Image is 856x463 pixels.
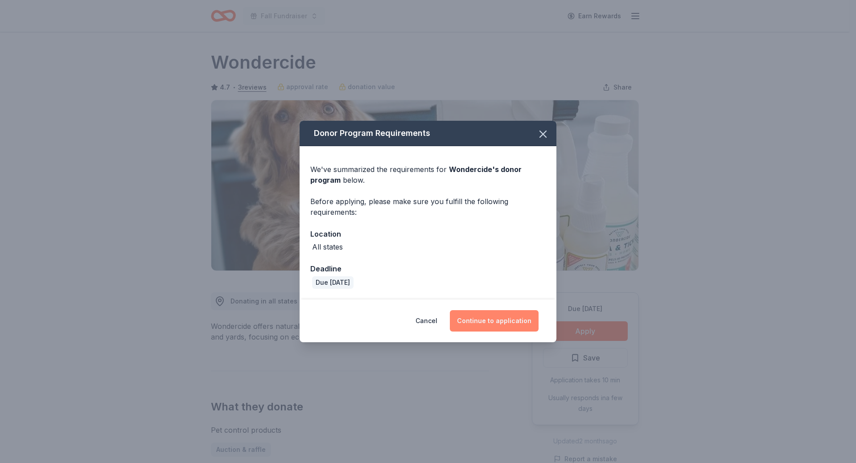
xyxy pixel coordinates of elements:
div: Location [310,228,546,240]
button: Cancel [416,310,437,332]
div: Due [DATE] [312,276,354,289]
button: Continue to application [450,310,539,332]
div: We've summarized the requirements for below. [310,164,546,185]
div: Deadline [310,263,546,275]
div: Donor Program Requirements [300,121,556,146]
div: Before applying, please make sure you fulfill the following requirements: [310,196,546,217]
div: All states [312,242,343,252]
